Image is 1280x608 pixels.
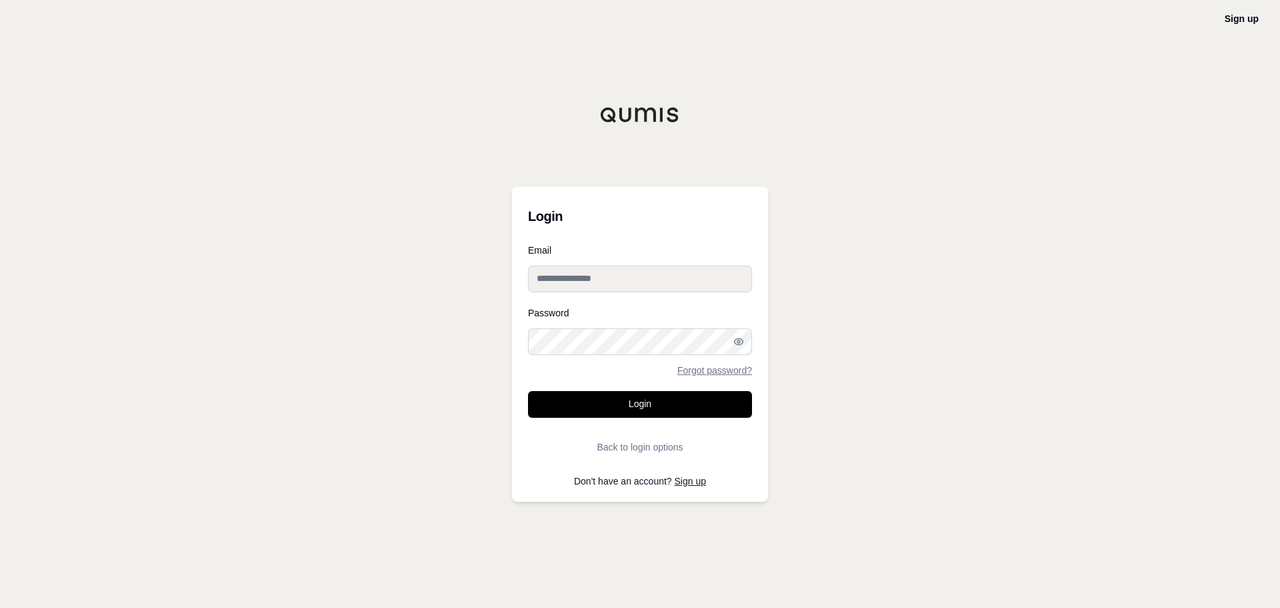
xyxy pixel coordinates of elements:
[528,477,752,486] p: Don't have an account?
[1225,13,1259,24] a: Sign up
[675,476,706,487] a: Sign up
[600,107,680,123] img: Qumis
[528,246,752,255] label: Email
[528,434,752,461] button: Back to login options
[528,203,752,230] h3: Login
[528,308,752,318] label: Password
[528,391,752,418] button: Login
[677,366,752,375] a: Forgot password?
